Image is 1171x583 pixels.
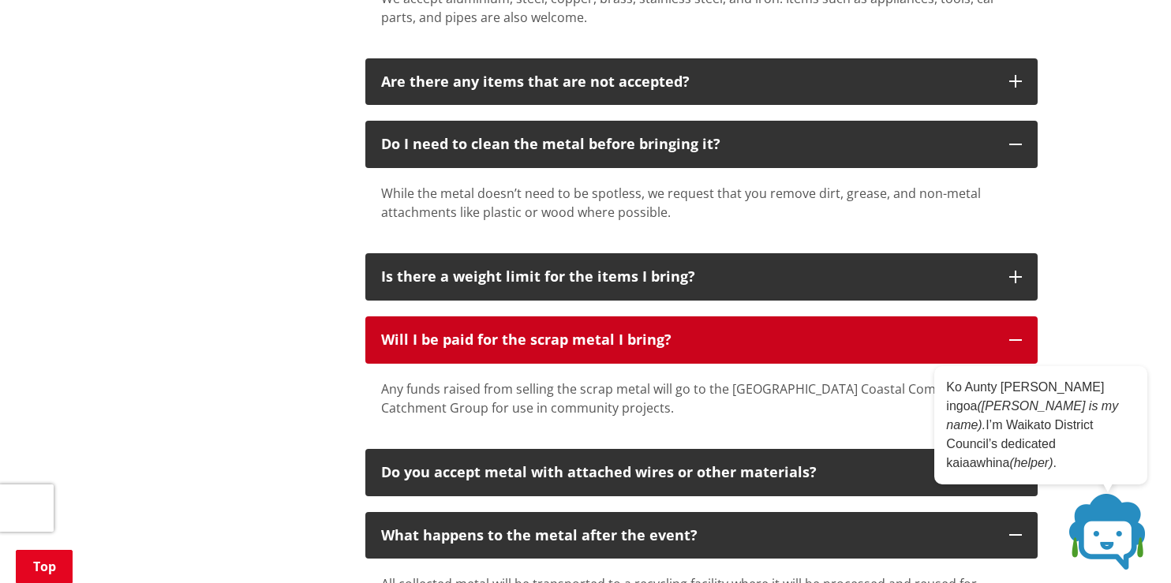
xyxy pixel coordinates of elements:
p: Ko Aunty [PERSON_NAME] ingoa I’m Waikato District Council’s dedicated kaiaawhina . [946,378,1135,473]
p: Is there a weight limit for the items I bring? [381,269,993,285]
button: Will I be paid for the scrap metal I bring? [365,316,1038,364]
button: Do you accept metal with attached wires or other materials? [365,449,1038,496]
div: Will I be paid for the scrap metal I bring? [381,332,993,348]
button: Do I need to clean the metal before bringing it? [365,121,1038,168]
div: While the metal doesn’t need to be spotless, we request that you remove dirt, grease, and non-met... [381,184,1022,222]
div: What happens to the metal after the event? [381,528,993,544]
button: Are there any items that are not accepted? [365,58,1038,106]
button: What happens to the metal after the event? [365,512,1038,559]
div: Any funds raised from selling the scrap metal will go to the [GEOGRAPHIC_DATA] Coastal Community ... [381,379,1022,417]
a: Top [16,550,73,583]
p: Do I need to clean the metal before bringing it? [381,136,993,152]
em: ([PERSON_NAME] is my name). [946,399,1118,432]
p: Are there any items that are not accepted? [381,74,993,90]
button: Is there a weight limit for the items I bring? [365,253,1038,301]
div: Do you accept metal with attached wires or other materials? [381,465,993,480]
em: (helper) [1009,456,1053,469]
